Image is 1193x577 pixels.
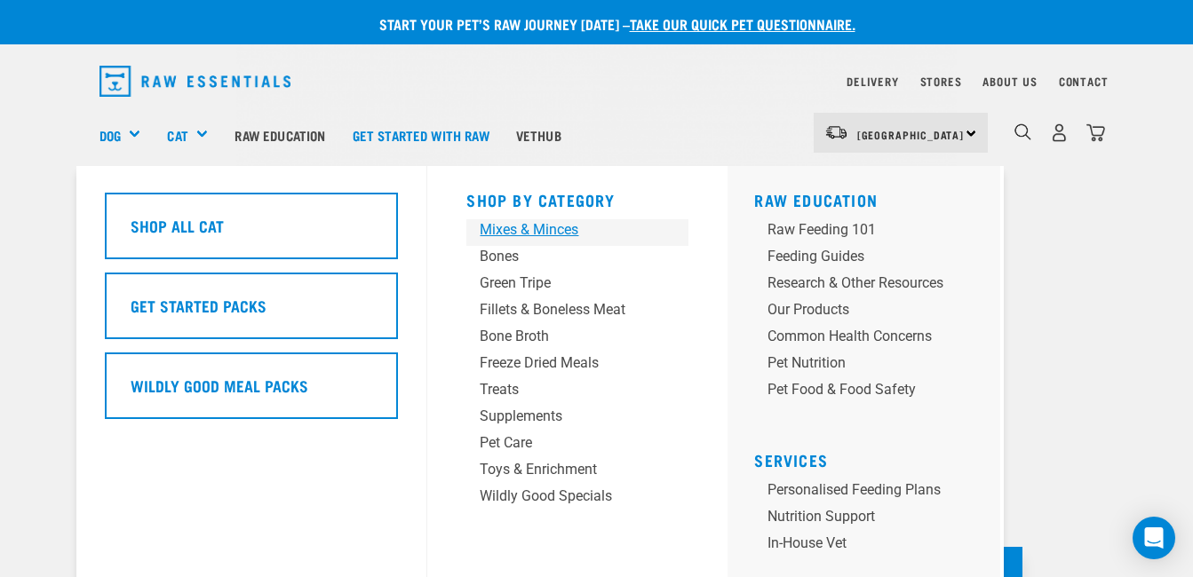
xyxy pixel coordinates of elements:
a: Delivery [847,78,898,84]
a: Raw Education [221,99,338,170]
a: Get Started Packs [105,273,398,352]
div: Green Tripe [480,273,646,294]
a: Cat [167,125,187,146]
a: Raw Education [754,195,878,204]
a: Supplements [466,406,688,432]
h5: Wildly Good Meal Packs [131,374,308,397]
a: Mixes & Minces [466,219,688,246]
a: Fillets & Boneless Meat [466,299,688,326]
a: Bones [466,246,688,273]
div: Bone Broth [480,326,646,347]
a: Shop All Cat [105,193,398,273]
img: Raw Essentials Logo [99,66,291,97]
div: Toys & Enrichment [480,459,646,480]
div: Pet Nutrition [767,352,943,374]
a: Nutrition Support [754,506,986,533]
div: Our Products [767,299,943,320]
a: Treats [466,379,688,406]
span: [GEOGRAPHIC_DATA] [857,131,965,138]
a: Wildly Good Meal Packs [105,352,398,432]
a: Pet Care [466,432,688,459]
div: Common Health Concerns [767,326,943,347]
div: Pet Care [480,432,646,454]
a: Bone Broth [466,326,688,352]
nav: dropdown navigation [85,59,1109,104]
div: Pet Food & Food Safety [767,379,943,400]
a: take our quick pet questionnaire. [630,20,855,28]
h5: Services [754,451,986,465]
div: Fillets & Boneless Meat [480,299,646,320]
a: About Us [982,78,1037,84]
a: Wildly Good Specials [466,486,688,512]
a: Contact [1059,78,1109,84]
a: Dog [99,125,121,146]
a: Get started with Raw [339,99,503,170]
a: Feeding Guides [754,246,986,273]
h5: Shop By Category [466,191,688,205]
a: Freeze Dried Meals [466,352,688,379]
a: Stores [920,78,962,84]
img: home-icon-1@2x.png [1014,123,1031,140]
div: Wildly Good Specials [480,486,646,507]
a: Toys & Enrichment [466,459,688,486]
div: Mixes & Minces [480,219,646,241]
img: user.png [1050,123,1069,142]
a: Pet Nutrition [754,352,986,379]
div: Research & Other Resources [767,273,943,294]
div: Feeding Guides [767,246,943,267]
a: Research & Other Resources [754,273,986,299]
a: Green Tripe [466,273,688,299]
div: Bones [480,246,646,267]
a: Personalised Feeding Plans [754,479,986,506]
div: Supplements [480,406,646,427]
a: In-house vet [754,533,986,559]
a: Pet Food & Food Safety [754,379,986,406]
div: Freeze Dried Meals [480,352,646,374]
div: Treats [480,379,646,400]
a: Common Health Concerns [754,326,986,352]
h5: Shop All Cat [131,214,224,237]
div: Open Intercom Messenger [1133,517,1175,559]
a: Vethub [503,99,575,170]
div: Raw Feeding 101 [767,219,943,241]
img: home-icon@2x.png [1086,123,1105,142]
h5: Get Started Packs [131,294,266,317]
a: Raw Feeding 101 [754,219,986,246]
a: Our Products [754,299,986,326]
img: van-moving.png [824,124,848,140]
